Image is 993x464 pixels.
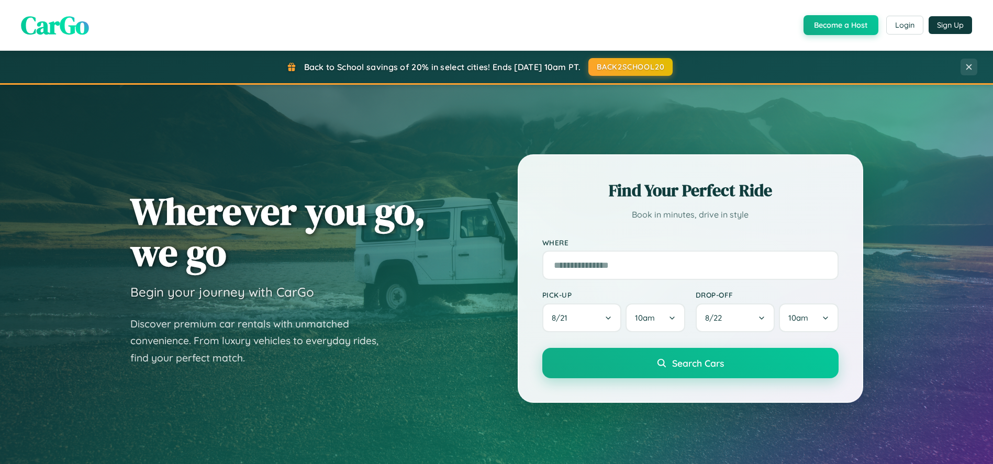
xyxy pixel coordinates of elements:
[705,313,727,323] span: 8 / 22
[696,290,839,299] label: Drop-off
[542,237,839,246] label: Where
[552,313,573,323] span: 8 / 21
[635,313,655,323] span: 10am
[130,190,426,273] h1: Wherever you go, we go
[21,8,89,42] span: CarGo
[672,357,724,369] span: Search Cars
[304,62,581,72] span: Back to School savings of 20% in select cities! Ends [DATE] 10am PT.
[542,303,622,332] button: 8/21
[588,58,673,76] button: BACK2SCHOOL20
[804,15,878,35] button: Become a Host
[626,303,685,332] button: 10am
[542,207,839,222] p: Book in minutes, drive in style
[130,315,392,367] p: Discover premium car rentals with unmatched convenience. From luxury vehicles to everyday rides, ...
[542,179,839,202] h2: Find Your Perfect Ride
[779,303,838,332] button: 10am
[542,290,685,299] label: Pick-up
[886,16,923,35] button: Login
[696,303,775,332] button: 8/22
[130,284,314,300] h3: Begin your journey with CarGo
[542,348,839,378] button: Search Cars
[929,16,972,34] button: Sign Up
[788,313,808,323] span: 10am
